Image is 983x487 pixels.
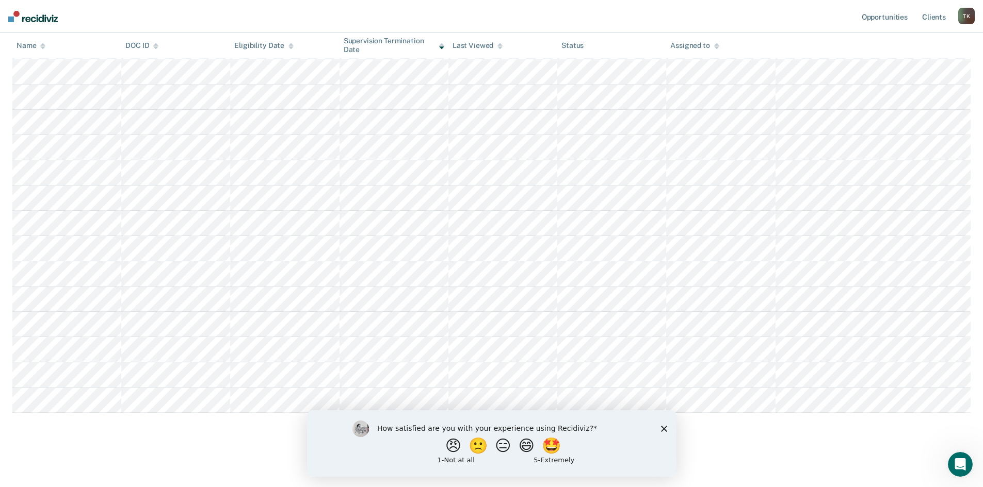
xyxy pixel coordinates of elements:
div: Eligibility Date [234,41,294,50]
div: Name [17,41,45,50]
div: T K [958,8,975,24]
iframe: Intercom live chat [948,452,973,477]
div: Last Viewed [453,41,503,50]
button: TK [958,8,975,24]
div: DOC ID [125,41,158,50]
img: Recidiviz [8,11,58,22]
div: Supervision Termination Date [344,37,444,54]
iframe: Survey by Kim from Recidiviz [307,410,676,477]
div: Assigned to [670,41,719,50]
div: Status [561,41,584,50]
